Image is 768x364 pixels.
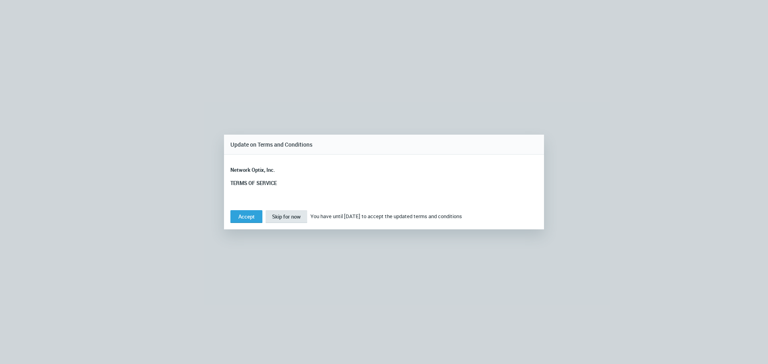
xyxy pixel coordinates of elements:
[230,141,312,148] span: Update on Terms and Conditions
[272,213,301,220] span: Skip for now
[230,179,277,187] strong: TERMS OF SERVICE
[230,166,275,173] strong: Network Optix, Inc.
[310,213,462,220] span: You have until [DATE] to accept the updated terms and conditions
[266,210,307,223] button: Skip for now
[230,210,262,223] button: Accept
